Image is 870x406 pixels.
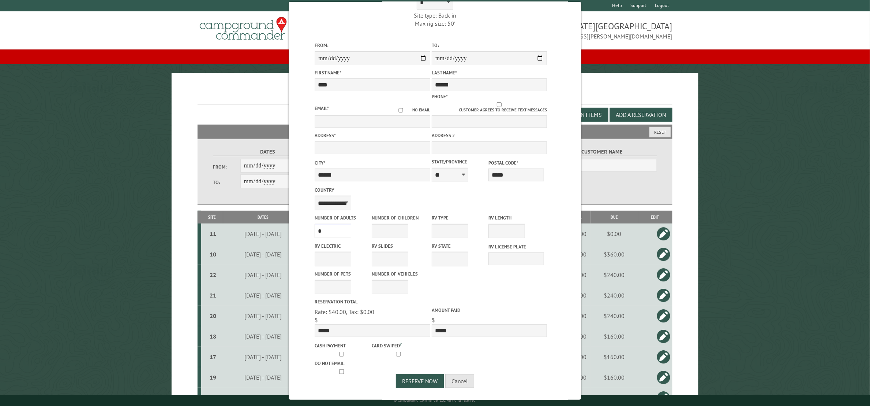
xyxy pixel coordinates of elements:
small: © Campground Commander LLC. All rights reserved. [394,398,476,403]
button: Cancel [445,374,474,388]
label: Number of Vehicles [372,270,427,277]
div: [DATE] - [DATE] [224,353,303,361]
label: RV Type [432,214,487,221]
div: [DATE] - [DATE] [224,271,303,278]
td: $160.00 [591,367,638,388]
label: Last Name [432,69,547,76]
label: Customer Name [548,148,657,156]
div: [DATE] - [DATE] [224,230,303,237]
td: $360.00 [591,244,638,265]
label: Email [315,105,329,111]
label: Dates [213,148,322,156]
th: Dates [223,211,304,224]
th: Site [201,211,223,224]
span: $ [315,316,318,324]
label: Address [315,132,430,139]
label: To: [213,179,240,186]
label: To: [432,42,547,49]
label: Do not email [315,360,370,367]
div: [DATE] - [DATE] [224,312,303,320]
td: $160.00 [591,326,638,347]
label: Customer agrees to receive text messages [432,102,547,113]
div: 21 [204,292,222,299]
div: [DATE] - [DATE] [224,333,303,340]
div: 11 [204,230,222,237]
div: 17 [204,353,222,361]
label: RV License Plate [488,243,544,250]
label: RV State [432,243,487,250]
label: Number of Pets [315,270,370,277]
div: 19 [204,374,222,381]
label: Card swiped [372,341,427,349]
button: Reserve Now [396,374,444,388]
div: 22 [204,271,222,278]
td: $240.00 [591,285,638,306]
button: Add a Reservation [610,108,672,122]
div: 18 [204,333,222,340]
td: $160.00 [591,347,638,367]
label: RV Slides [372,243,427,250]
input: Customer agrees to receive text messages [451,102,547,107]
div: 16 [204,394,222,402]
h2: Filters [198,125,672,139]
h1: Reservations [198,85,672,105]
div: [DATE] - [DATE] [224,292,303,299]
span: $ [432,316,435,324]
input: No email [389,108,412,113]
div: Site type: Back in [377,11,493,19]
label: Address 2 [432,132,547,139]
label: Cash payment [315,342,370,349]
button: Reset [649,127,671,137]
img: Campground Commander [198,14,289,43]
td: $240.00 [591,306,638,326]
div: [DATE] - [DATE] [224,374,303,381]
label: City [315,159,430,166]
label: First Name [315,69,430,76]
th: Due [591,211,638,224]
label: From: [213,163,240,170]
label: Amount paid [432,307,547,314]
label: Reservation Total [315,298,430,305]
div: 10 [204,251,222,258]
label: RV Length [488,214,544,221]
th: Edit [638,211,672,224]
div: [DATE] - [DATE] [224,394,303,402]
div: [DATE] - [DATE] [224,251,303,258]
div: Max rig size: 50' [377,19,493,27]
label: Postal Code [488,159,544,166]
label: Number of Adults [315,214,370,221]
td: $240.00 [591,265,638,285]
span: Rate: $40.00, Tax: $0.00 [315,308,374,315]
div: 20 [204,312,222,320]
a: ? [400,342,402,347]
label: Country [315,187,430,193]
td: $0.00 [591,224,638,244]
label: From: [315,42,430,49]
label: RV Electric [315,243,370,250]
label: Phone [432,93,448,100]
label: State/Province [432,158,487,165]
label: No email [389,107,430,113]
label: Number of Children [372,214,427,221]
